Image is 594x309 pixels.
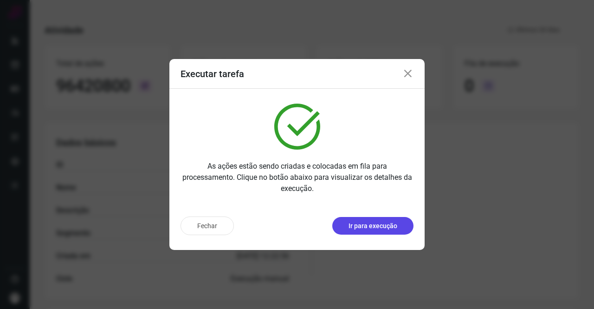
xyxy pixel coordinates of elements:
p: Ir para execução [349,221,397,231]
button: Ir para execução [332,217,413,235]
h3: Executar tarefa [181,68,244,79]
p: As ações estão sendo criadas e colocadas em fila para processamento. Clique no botão abaixo para ... [181,161,413,194]
img: verified.svg [274,104,320,150]
button: Fechar [181,217,234,235]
